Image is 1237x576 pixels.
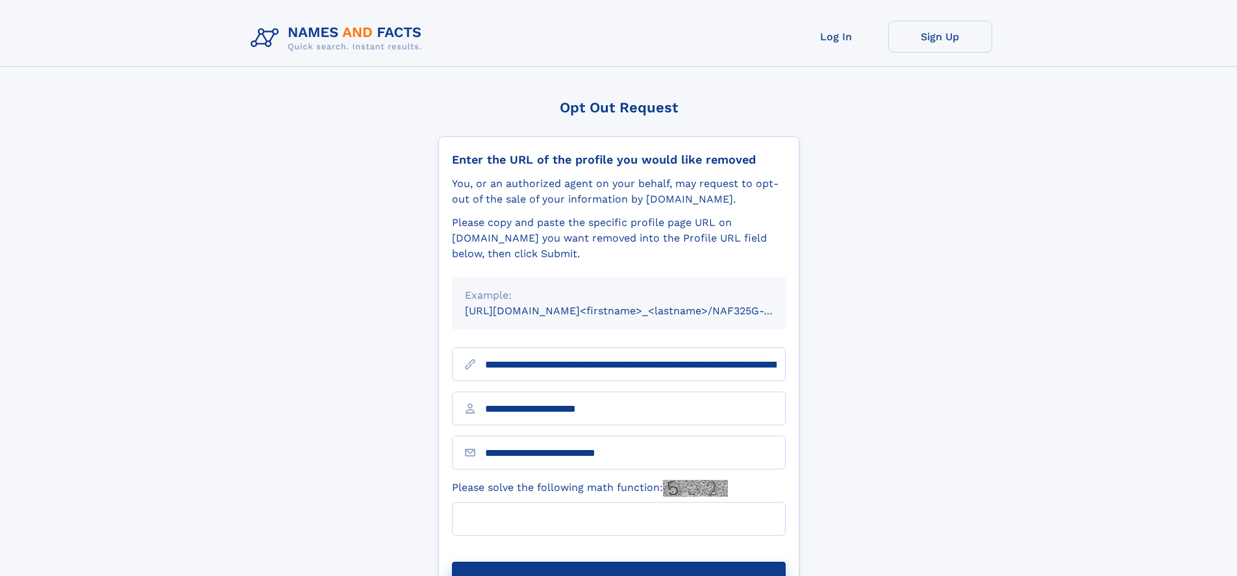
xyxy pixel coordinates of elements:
img: Logo Names and Facts [245,21,432,56]
small: [URL][DOMAIN_NAME]<firstname>_<lastname>/NAF325G-xxxxxxxx [465,305,810,317]
div: Opt Out Request [438,99,799,116]
a: Log In [784,21,888,53]
label: Please solve the following math function: [452,480,728,497]
div: Example: [465,288,773,303]
a: Sign Up [888,21,992,53]
div: Enter the URL of the profile you would like removed [452,153,786,167]
div: Please copy and paste the specific profile page URL on [DOMAIN_NAME] you want removed into the Pr... [452,215,786,262]
div: You, or an authorized agent on your behalf, may request to opt-out of the sale of your informatio... [452,176,786,207]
